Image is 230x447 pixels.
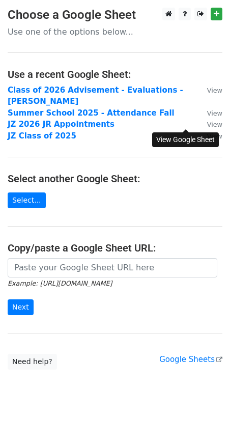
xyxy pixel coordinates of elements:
[152,132,219,147] div: View Google Sheet
[8,242,222,254] h4: Copy/paste a Google Sheet URL:
[8,173,222,185] h4: Select another Google Sheet:
[8,299,34,315] input: Next
[8,192,46,208] a: Select...
[8,86,183,106] a: Class of 2026 Advisement - Evaluations - [PERSON_NAME]
[8,131,76,141] a: JZ Class of 2025
[207,109,222,117] small: View
[197,86,222,95] a: View
[8,120,114,129] a: JZ 2026 JR Appointments
[8,68,222,80] h4: Use a recent Google Sheet:
[8,354,57,370] a: Need help?
[207,87,222,94] small: View
[8,8,222,22] h3: Choose a Google Sheet
[8,258,217,277] input: Paste your Google Sheet URL here
[8,280,112,287] small: Example: [URL][DOMAIN_NAME]
[8,108,175,118] a: Summer School 2025 - Attendance Fall
[8,26,222,37] p: Use one of the options below...
[207,121,222,128] small: View
[159,355,222,364] a: Google Sheets
[197,108,222,118] a: View
[197,120,222,129] a: View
